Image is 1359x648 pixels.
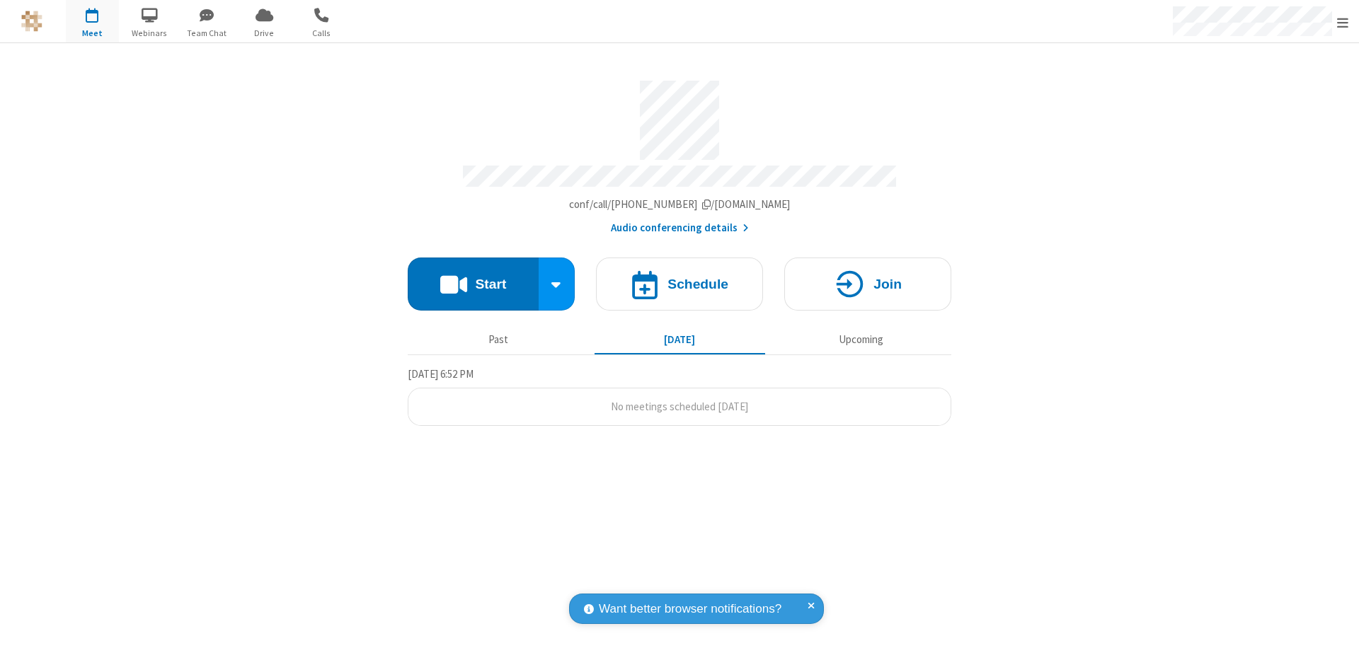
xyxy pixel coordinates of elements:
[66,27,119,40] span: Meet
[123,27,176,40] span: Webinars
[408,366,951,427] section: Today's Meetings
[611,400,748,413] span: No meetings scheduled [DATE]
[776,326,946,353] button: Upcoming
[873,277,902,291] h4: Join
[408,258,539,311] button: Start
[667,277,728,291] h4: Schedule
[475,277,506,291] h4: Start
[408,367,474,381] span: [DATE] 6:52 PM
[595,326,765,353] button: [DATE]
[295,27,348,40] span: Calls
[238,27,291,40] span: Drive
[21,11,42,32] img: QA Selenium DO NOT DELETE OR CHANGE
[539,258,575,311] div: Start conference options
[413,326,584,353] button: Past
[596,258,763,311] button: Schedule
[569,197,791,211] span: Copy my meeting room link
[784,258,951,311] button: Join
[180,27,234,40] span: Team Chat
[408,70,951,236] section: Account details
[611,220,749,236] button: Audio conferencing details
[599,600,781,618] span: Want better browser notifications?
[569,197,791,213] button: Copy my meeting room linkCopy my meeting room link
